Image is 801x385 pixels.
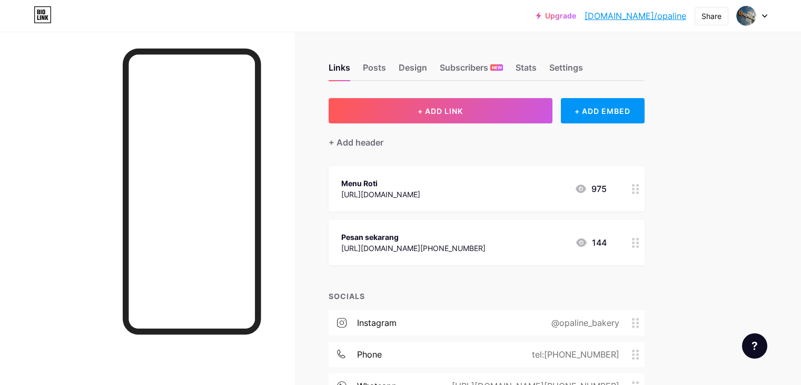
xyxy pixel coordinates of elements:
[418,107,463,115] span: + ADD LINK
[329,61,350,80] div: Links
[341,178,420,189] div: Menu Roti
[585,9,686,22] a: [DOMAIN_NAME]/opaline
[536,12,576,20] a: Upgrade
[515,348,632,361] div: tel:[PHONE_NUMBER]
[399,61,427,80] div: Design
[329,291,645,302] div: SOCIALS
[492,64,502,71] span: NEW
[363,61,386,80] div: Posts
[516,61,537,80] div: Stats
[561,98,645,123] div: + ADD EMBED
[329,136,383,149] div: + Add header
[575,182,607,195] div: 975
[341,243,486,254] div: [URL][DOMAIN_NAME][PHONE_NUMBER]
[357,348,382,361] div: phone
[701,11,721,22] div: Share
[535,316,632,329] div: @opaline_bakery
[549,61,583,80] div: Settings
[341,232,486,243] div: Pesan sekarang
[357,316,397,329] div: instagram
[329,98,552,123] button: + ADD LINK
[440,61,503,80] div: Subscribers
[575,236,607,249] div: 144
[736,6,756,26] img: jet creative
[341,189,420,200] div: [URL][DOMAIN_NAME]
